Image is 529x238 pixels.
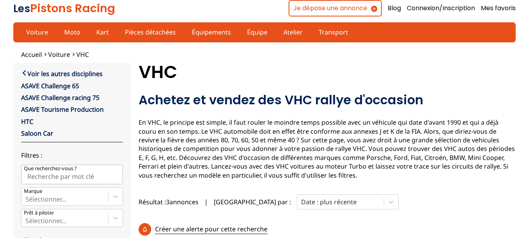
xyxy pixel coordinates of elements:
[24,188,42,195] p: Marque
[139,92,516,108] h2: Achetez et vendez des VHC rallye d'occasion
[481,4,516,13] a: Mes favoris
[76,50,89,59] a: VHC
[187,25,236,39] a: Équipements
[21,50,42,59] a: Accueil
[388,4,401,13] a: Blog
[24,165,77,172] p: Que recherchez-vous ?
[214,198,291,206] p: [GEOGRAPHIC_DATA] par :
[21,69,103,78] a: Voir les autres disciplines
[48,50,70,59] a: Voiture
[21,165,123,184] input: Que recherchez-vous ?
[139,63,516,82] h1: VHC
[24,209,54,216] p: Prêt à piloter
[204,198,208,206] span: |
[407,4,475,13] a: Connexion/Inscription
[21,105,104,114] a: ASAVE Tourisme Production
[13,0,115,16] a: LesPistons Racing
[21,25,53,39] a: Voiture
[278,25,308,39] a: Atelier
[91,25,114,39] a: Kart
[13,2,30,16] span: Les
[21,151,123,160] p: Filtres :
[242,25,273,39] a: Équipe
[120,25,181,39] a: Pièces détachées
[155,225,267,234] p: Créer une alerte pour cette recherche
[21,93,99,102] a: ASAVE Challenge racing 75
[139,118,516,180] p: En VHC, le principe est simple, il faut rouler le moindre temps possible avec un véhicule qui dat...
[314,25,353,39] a: Transport
[59,25,85,39] a: Moto
[25,196,27,203] input: MarqueSélectionner...
[139,198,199,206] span: Résultat : 3 annonces
[25,217,27,224] input: Prêt à piloterSélectionner...
[21,129,53,138] a: Saloon Car
[21,82,79,90] a: ASAVE Challenge 65
[21,117,33,126] a: HTC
